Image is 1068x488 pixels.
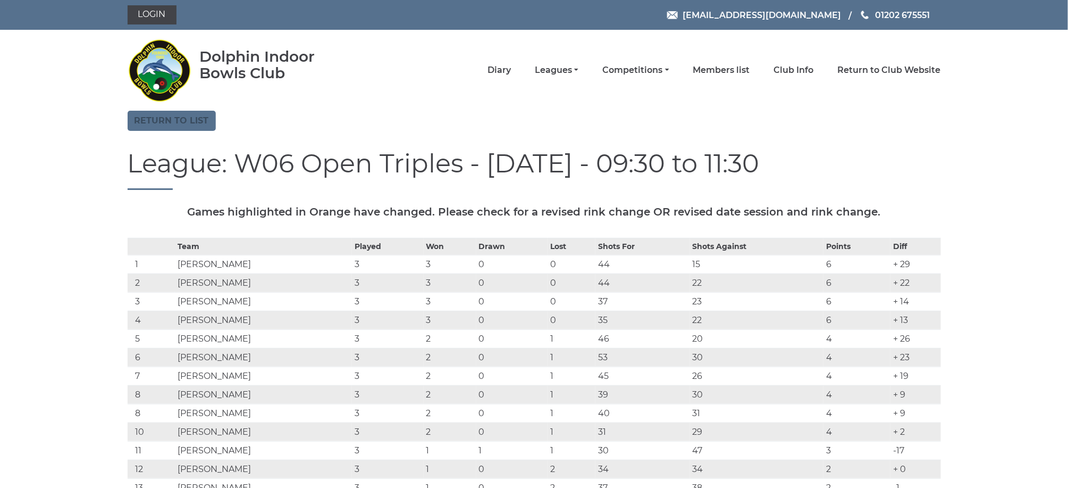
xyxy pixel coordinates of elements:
[595,460,689,478] td: 34
[823,255,890,274] td: 6
[424,311,476,329] td: 3
[548,441,595,460] td: 1
[823,441,890,460] td: 3
[890,404,940,423] td: + 9
[128,441,175,460] td: 11
[595,404,689,423] td: 40
[128,311,175,329] td: 4
[128,150,941,190] h1: League: W06 Open Triples - [DATE] - 09:30 to 11:30
[352,348,424,367] td: 3
[890,329,940,348] td: + 26
[823,423,890,441] td: 4
[352,238,424,255] th: Played
[595,238,689,255] th: Shots For
[128,460,175,478] td: 12
[424,292,476,311] td: 3
[667,11,678,19] img: Email
[823,292,890,311] td: 6
[595,348,689,367] td: 53
[175,274,352,292] td: [PERSON_NAME]
[175,311,352,329] td: [PERSON_NAME]
[476,348,548,367] td: 0
[890,311,940,329] td: + 13
[128,255,175,274] td: 1
[823,367,890,385] td: 4
[823,404,890,423] td: 4
[890,423,940,441] td: + 2
[128,385,175,404] td: 8
[175,441,352,460] td: [PERSON_NAME]
[602,64,669,76] a: Competitions
[128,5,176,24] a: Login
[595,441,689,460] td: 30
[595,329,689,348] td: 46
[548,311,595,329] td: 0
[693,64,750,76] a: Members list
[690,423,824,441] td: 29
[548,385,595,404] td: 1
[548,255,595,274] td: 0
[128,404,175,423] td: 8
[352,255,424,274] td: 3
[690,367,824,385] td: 26
[823,329,890,348] td: 4
[352,460,424,478] td: 3
[424,385,476,404] td: 2
[890,274,940,292] td: + 22
[476,274,548,292] td: 0
[823,460,890,478] td: 2
[476,311,548,329] td: 0
[352,329,424,348] td: 3
[424,274,476,292] td: 3
[352,367,424,385] td: 3
[424,460,476,478] td: 1
[424,441,476,460] td: 1
[890,367,940,385] td: + 19
[352,311,424,329] td: 3
[476,460,548,478] td: 0
[476,238,548,255] th: Drawn
[890,238,940,255] th: Diff
[548,367,595,385] td: 1
[352,404,424,423] td: 3
[535,64,578,76] a: Leagues
[595,255,689,274] td: 44
[890,385,940,404] td: + 9
[890,255,940,274] td: + 29
[595,367,689,385] td: 45
[128,292,175,311] td: 3
[424,238,476,255] th: Won
[774,64,814,76] a: Club Info
[690,238,824,255] th: Shots Against
[175,329,352,348] td: [PERSON_NAME]
[548,460,595,478] td: 2
[128,206,941,218] h5: Games highlighted in Orange have changed. Please check for a revised rink change OR revised date ...
[548,329,595,348] td: 1
[690,441,824,460] td: 47
[476,292,548,311] td: 0
[128,111,216,131] a: Return to list
[352,274,424,292] td: 3
[476,441,548,460] td: 1
[487,64,511,76] a: Diary
[690,348,824,367] td: 30
[476,404,548,423] td: 0
[890,441,940,460] td: -17
[548,292,595,311] td: 0
[548,348,595,367] td: 1
[175,348,352,367] td: [PERSON_NAME]
[352,292,424,311] td: 3
[424,329,476,348] td: 2
[175,292,352,311] td: [PERSON_NAME]
[175,367,352,385] td: [PERSON_NAME]
[424,348,476,367] td: 2
[690,274,824,292] td: 22
[595,423,689,441] td: 31
[352,423,424,441] td: 3
[476,255,548,274] td: 0
[548,404,595,423] td: 1
[595,292,689,311] td: 37
[424,423,476,441] td: 2
[175,238,352,255] th: Team
[175,423,352,441] td: [PERSON_NAME]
